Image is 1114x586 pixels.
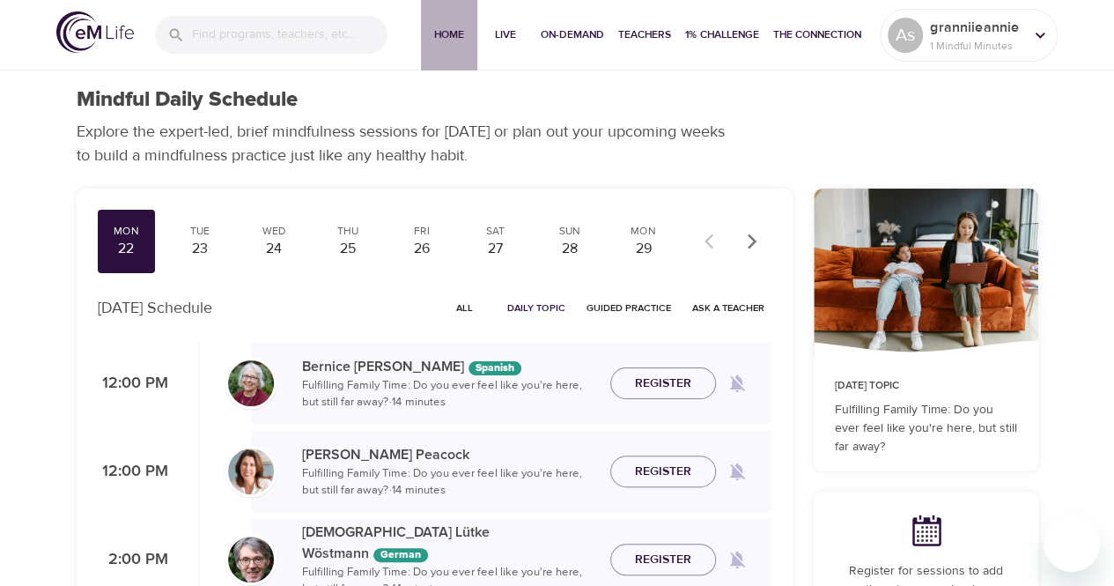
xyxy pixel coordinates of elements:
[507,300,565,316] span: Daily Topic
[302,444,596,465] p: [PERSON_NAME] Peacock
[579,294,678,322] button: Guided Practice
[192,16,387,54] input: Find programs, teachers, etc...
[302,465,596,500] p: Fulfilling Family Time: Do you ever feel like you're here, but still far away? · 14 minutes
[474,224,518,239] div: Sat
[610,456,716,488] button: Register
[444,300,486,316] span: All
[930,38,1023,54] p: 1 Mindful Minutes
[474,239,518,259] div: 27
[622,239,666,259] div: 29
[98,548,168,572] p: 2:00 PM
[400,239,444,259] div: 26
[635,461,691,483] span: Register
[105,239,149,259] div: 22
[835,378,1017,394] p: [DATE] Topic
[468,361,521,375] div: The episodes in this programs will be in Spanish
[302,377,596,412] p: Fulfilling Family Time: Do you ever feel like you're here, but still far away? · 14 minutes
[610,367,716,400] button: Register
[587,300,671,316] span: Guided Practice
[77,120,737,167] p: Explore the expert-led, brief mindfulness sessions for [DATE] or plan out your upcoming weeks to ...
[178,224,222,239] div: Tue
[77,87,298,113] h1: Mindful Daily Schedule
[228,449,274,494] img: Susan_Peacock-min.jpg
[98,372,168,396] p: 12:00 PM
[500,294,572,322] button: Daily Topic
[373,548,428,562] div: The episodes in this programs will be in German
[716,362,758,404] span: Remind me when a class goes live every Monday at 12:00 PM
[541,26,604,44] span: On-Demand
[685,294,771,322] button: Ask a Teacher
[228,537,274,582] img: Christian%20L%C3%BCtke%20W%C3%B6stmann.png
[252,224,296,239] div: Wed
[835,401,1017,456] p: Fulfilling Family Time: Do you ever feel like you're here, but still far away?
[888,18,923,53] div: As
[428,26,470,44] span: Home
[98,460,168,484] p: 12:00 PM
[716,538,758,581] span: Remind me when a class goes live every Monday at 2:00 PM
[98,296,212,320] p: [DATE] Schedule
[610,544,716,576] button: Register
[178,239,222,259] div: 23
[302,356,596,377] p: Bernice [PERSON_NAME]
[105,224,149,239] div: Mon
[326,239,370,259] div: 25
[437,294,493,322] button: All
[548,239,592,259] div: 28
[400,224,444,239] div: Fri
[548,224,592,239] div: Sun
[484,26,527,44] span: Live
[635,549,691,571] span: Register
[252,239,296,259] div: 24
[930,17,1023,38] p: granniieannie
[56,11,134,53] img: logo
[302,522,596,564] p: [DEMOGRAPHIC_DATA] Lütke Wöstmann
[228,360,274,406] img: Bernice_Moore_min.jpg
[773,26,861,44] span: The Connection
[622,224,666,239] div: Mon
[1044,516,1100,572] iframe: Button to launch messaging window
[635,373,691,395] span: Register
[326,224,370,239] div: Thu
[685,26,759,44] span: 1% Challenge
[618,26,671,44] span: Teachers
[692,300,764,316] span: Ask a Teacher
[716,450,758,493] span: Remind me when a class goes live every Monday at 12:00 PM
